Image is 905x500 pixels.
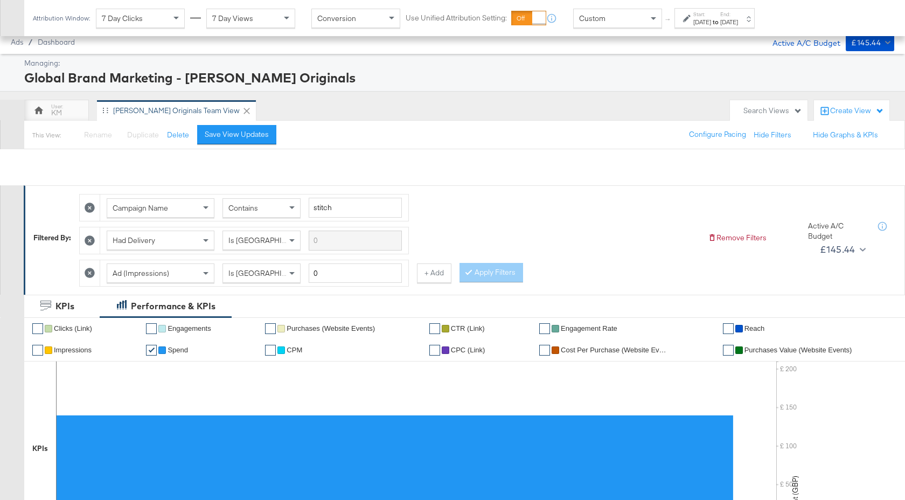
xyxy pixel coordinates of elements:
a: ✔ [32,345,43,356]
button: + Add [417,263,451,283]
div: Performance & KPIs [131,300,215,313]
a: ✔ [146,323,157,334]
span: Conversion [317,13,356,23]
a: ✔ [539,345,550,356]
span: CTR (Link) [451,324,485,332]
span: Ads [11,38,23,46]
span: CPC (Link) [451,346,485,354]
div: Global Brand Marketing - [PERSON_NAME] Originals [24,68,892,87]
span: Spend [168,346,188,354]
a: ✔ [32,323,43,334]
div: Active A/C Budget [761,34,840,50]
button: Save View Updates [197,125,276,144]
a: ✔ [429,323,440,334]
div: Search Views [743,106,802,116]
button: Remove Filters [708,233,767,243]
button: Hide Filters [754,130,791,140]
div: £145.44 [851,36,881,50]
label: Use Unified Attribution Setting: [406,13,507,23]
div: KM [51,108,62,118]
span: Reach [744,324,765,332]
a: Dashboard [38,38,75,46]
span: Purchases (Website Events) [287,324,375,332]
a: ✔ [265,323,276,334]
span: Is [GEOGRAPHIC_DATA] [228,235,311,245]
span: Duplicate [127,130,159,140]
div: Attribution Window: [32,15,90,22]
input: Enter a search term [309,231,402,251]
a: ✔ [265,345,276,356]
div: Drag to reorder tab [102,107,108,113]
span: / [23,38,38,46]
div: Create View [830,106,884,116]
span: Engagement Rate [561,324,617,332]
span: ↑ [663,18,673,22]
span: Purchases Value (Website Events) [744,346,852,354]
button: £145.44 [816,241,868,258]
a: ✔ [539,323,550,334]
a: ✔ [429,345,440,356]
span: Is [GEOGRAPHIC_DATA] [228,268,311,278]
div: [PERSON_NAME] Originals Team View [113,106,240,116]
button: Configure Pacing [681,125,754,144]
div: [DATE] [720,18,738,26]
a: ✔ [723,323,734,334]
strong: to [711,18,720,26]
div: [DATE] [693,18,711,26]
button: Hide Graphs & KPIs [813,130,878,140]
span: Ad (Impressions) [113,268,169,278]
a: ✔ [723,345,734,356]
span: Engagements [168,324,211,332]
span: Custom [579,13,605,23]
span: 7 Day Views [212,13,253,23]
span: 7 Day Clicks [102,13,143,23]
span: CPM [287,346,302,354]
label: End: [720,11,738,18]
div: Active A/C Budget [808,221,867,241]
div: £145.44 [820,241,855,258]
div: This View: [32,131,61,140]
button: £145.44 [846,34,894,51]
div: KPIs [32,443,48,454]
input: Enter a search term [309,198,402,218]
span: Contains [228,203,258,213]
span: Impressions [54,346,92,354]
div: KPIs [55,300,74,313]
span: Rename [84,130,112,140]
a: ✔ [146,345,157,356]
span: Campaign Name [113,203,168,213]
div: Filtered By: [33,233,71,243]
span: Cost Per Purchase (Website Events) [561,346,669,354]
span: Clicks (Link) [54,324,92,332]
button: Delete [167,130,189,140]
div: Managing: [24,58,892,68]
span: Had Delivery [113,235,155,245]
label: Start: [693,11,711,18]
input: Enter a number [309,263,402,283]
div: Save View Updates [205,129,269,140]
